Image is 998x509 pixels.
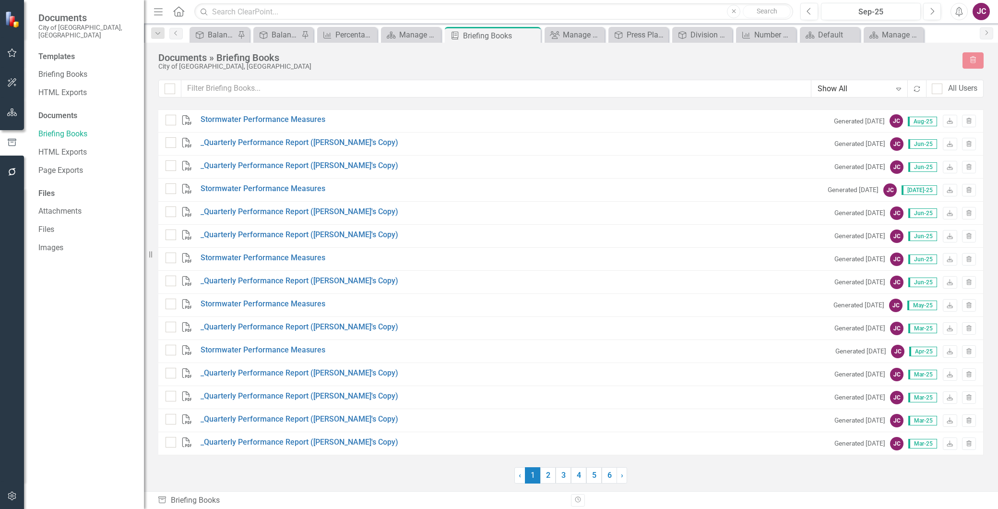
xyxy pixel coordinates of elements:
[675,29,730,41] a: Division Scorecard
[866,29,921,41] a: Manage Scorecards
[833,301,884,310] small: Generated [DATE]
[908,393,937,402] span: Mar-25
[519,471,521,480] span: ‹
[158,63,953,70] div: City of [GEOGRAPHIC_DATA], [GEOGRAPHIC_DATA]
[890,414,903,427] div: JC
[320,29,375,41] a: Percentage of Citywide tree canopy coverage on public and private property
[908,416,937,425] span: Mar-25
[908,139,937,149] span: Jun-25
[272,29,299,41] div: Balanced Scorecard
[834,139,885,148] small: Generated [DATE]
[621,471,623,480] span: ›
[201,368,398,379] a: _Quarterly Performance Report ([PERSON_NAME]'s Copy)
[38,165,134,176] a: Page Exports
[973,3,990,20] button: JC
[383,29,439,41] a: Manage Reports
[38,206,134,217] a: Attachments
[890,137,903,151] div: JC
[201,114,325,125] a: Stormwater Performance Measures
[201,230,398,241] a: _Quarterly Performance Report ([PERSON_NAME]'s Copy)
[908,278,937,287] span: Jun-25
[828,185,879,194] small: Generated [DATE]
[889,299,903,312] div: JC
[908,254,937,264] span: Jun-25
[201,183,325,194] a: Stormwater Performance Measures
[908,208,937,218] span: Jun-25
[38,242,134,254] a: Images
[38,129,134,140] a: Briefing Books
[890,160,903,174] div: JC
[883,183,897,197] div: JC
[525,467,540,484] span: 1
[834,162,885,171] small: Generated [DATE]
[256,29,299,41] a: Balanced Scorecard
[547,29,602,41] a: Manage Users
[181,80,811,97] input: Filter Briefing Books...
[835,347,886,356] small: Generated [DATE]
[907,301,937,310] span: May-25
[908,370,937,379] span: Mar-25
[586,467,602,484] a: 5
[5,11,22,28] img: ClearPoint Strategy
[821,3,921,20] button: Sep-25
[556,467,571,484] a: 3
[834,208,885,218] small: Generated [DATE]
[882,29,921,41] div: Manage Scorecards
[201,345,325,356] a: Stormwater Performance Measures
[690,29,730,41] div: Division Scorecard
[158,52,953,63] div: Documents » Briefing Books
[38,24,134,39] small: City of [GEOGRAPHIC_DATA], [GEOGRAPHIC_DATA]
[201,437,398,448] a: _Quarterly Performance Report ([PERSON_NAME]'s Copy)
[627,29,666,41] div: Press Play [GEOGRAPHIC_DATA] 2029
[754,29,794,41] div: Number of projects completed in Adaptation Action Areas
[571,467,586,484] a: 4
[834,117,885,126] small: Generated [DATE]
[908,324,937,333] span: Mar-25
[890,253,903,266] div: JC
[201,206,398,218] a: _Quarterly Performance Report ([PERSON_NAME]'s Copy)
[908,439,937,448] span: Mar-25
[834,370,885,379] small: Generated [DATE]
[335,29,375,41] div: Percentage of Citywide tree canopy coverage on public and private property
[38,51,134,62] div: Templates
[890,276,903,289] div: JC
[201,391,398,402] a: _Quarterly Performance Report ([PERSON_NAME]'s Copy)
[818,29,857,41] div: Default
[38,147,134,158] a: HTML Exports
[540,467,556,484] a: 2
[208,29,235,41] div: Balanced Scorecard
[201,276,398,287] a: _Quarterly Performance Report ([PERSON_NAME]'s Copy)
[890,391,903,404] div: JC
[611,29,666,41] a: Press Play [GEOGRAPHIC_DATA] 2029
[802,29,857,41] a: Default
[834,439,885,448] small: Generated [DATE]
[834,254,885,264] small: Generated [DATE]
[743,5,791,18] button: Search
[399,29,439,41] div: Manage Reports
[38,69,134,80] a: Briefing Books
[201,322,398,333] a: _Quarterly Performance Report ([PERSON_NAME]'s Copy)
[201,414,398,425] a: _Quarterly Performance Report ([PERSON_NAME]'s Copy)
[157,495,564,506] div: Briefing Books
[902,185,937,195] span: [DATE]-25
[38,12,134,24] span: Documents
[738,29,794,41] a: Number of projects completed in Adaptation Action Areas
[948,83,977,94] div: All Users
[890,368,903,381] div: JC
[891,345,904,358] div: JC
[757,7,777,15] span: Search
[834,393,885,402] small: Generated [DATE]
[909,347,937,356] span: Apr-25
[38,188,134,199] div: Files
[908,117,937,126] span: Aug-25
[834,231,885,241] small: Generated [DATE]
[201,253,325,264] a: Stormwater Performance Measures
[201,299,325,310] a: Stormwater Performance Measures
[890,114,903,128] div: JC
[563,29,602,41] div: Manage Users
[890,322,903,335] div: JC
[908,162,937,172] span: Jun-25
[818,84,891,95] div: Show All
[890,206,903,220] div: JC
